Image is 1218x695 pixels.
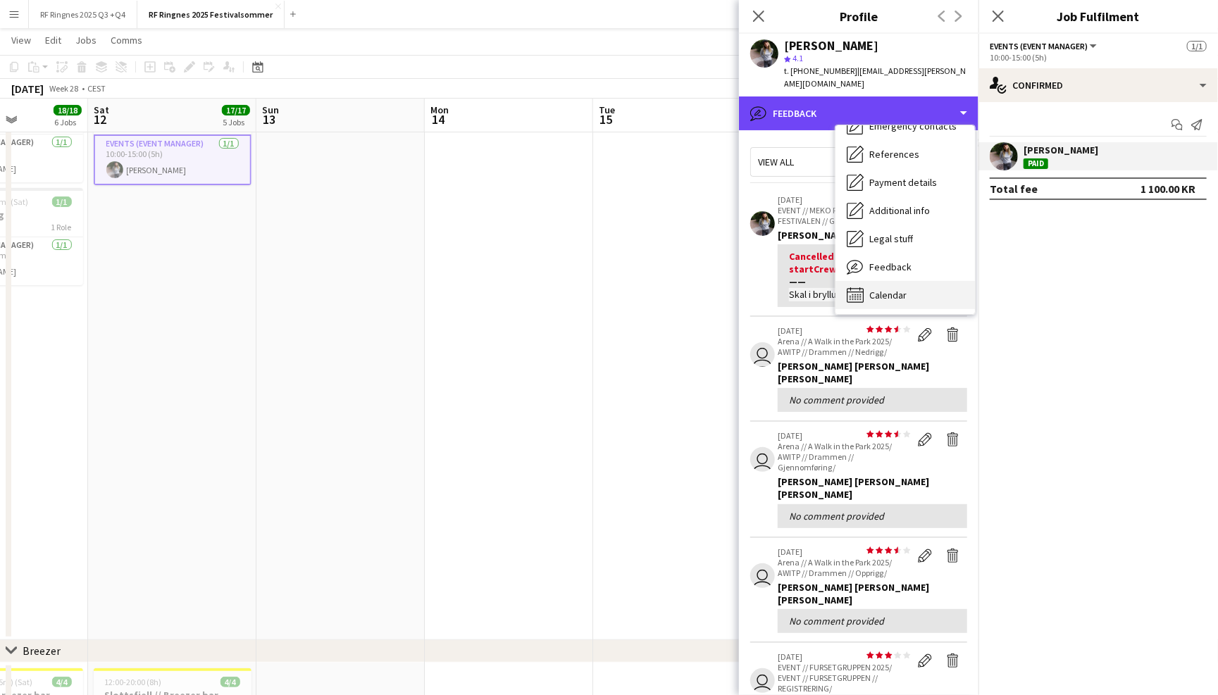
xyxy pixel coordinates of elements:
[778,662,911,694] p: EVENT // FURSETGRUPPEN 2025/ EVENT // FURSETGRUPPEN // REGISTRERING/
[789,615,956,627] div: No comment provided
[778,229,967,242] div: [PERSON_NAME]
[597,111,615,127] span: 15
[92,111,109,127] span: 12
[137,1,285,28] button: RF Ringnes 2025 Festivalsommer
[39,31,67,49] a: Edit
[54,117,81,127] div: 6 Jobs
[220,677,240,687] span: 4/4
[978,7,1218,25] h3: Job Fulfilment
[105,677,162,687] span: 12:00-20:00 (8h)
[978,68,1218,102] div: Confirmed
[784,65,857,76] span: t. [PHONE_NUMBER]
[1141,182,1195,196] div: 1 100.00 KR
[45,34,61,46] span: Edit
[990,52,1207,63] div: 10:00-15:00 (5h)
[784,65,966,89] span: | [EMAIL_ADDRESS][PERSON_NAME][DOMAIN_NAME]
[428,111,449,127] span: 14
[94,104,109,116] span: Sat
[778,336,911,357] p: Arena // A Walk in the Park 2025/ AWITP // Drammen // Nedrigg/
[111,34,142,46] span: Comms
[869,176,937,189] span: Payment details
[793,53,803,63] span: 4.1
[835,225,975,253] div: Legal stuff
[75,34,97,46] span: Jobs
[222,105,250,115] span: 17/17
[869,232,913,245] span: Legal stuff
[11,34,31,46] span: View
[46,83,82,94] span: Week 28
[789,510,956,522] div: No comment provided
[778,651,911,662] p: [DATE]
[430,104,449,116] span: Mon
[758,156,794,168] span: View all
[94,134,251,185] app-card-role: Events (Event Manager)1/110:00-15:00 (5h)[PERSON_NAME]
[784,39,878,52] div: [PERSON_NAME]
[789,250,956,289] div: Cancelled 23d21h33m before start Crew was booked
[835,140,975,168] div: References
[29,1,137,28] button: RF Ringnes 2025 Q3 +Q4
[990,182,1038,196] div: Total fee
[739,96,978,130] div: Feedback
[778,325,911,336] p: [DATE]
[835,253,975,281] div: Feedback
[835,196,975,225] div: Additional info
[54,105,82,115] span: 18/18
[869,261,912,273] span: Feedback
[778,581,967,606] div: [PERSON_NAME] [PERSON_NAME] [PERSON_NAME]
[869,120,957,132] span: Emergency contacts
[835,168,975,196] div: Payment details
[87,83,106,94] div: CEST
[23,644,61,658] div: Breezer
[778,557,911,578] p: Arena // A Walk in the Park 2025/ AWITP // Drammen // Opprigg/
[869,289,907,301] span: Calendar
[51,222,72,232] span: 1 Role
[778,360,967,385] div: [PERSON_NAME] [PERSON_NAME] [PERSON_NAME]
[739,7,978,25] h3: Profile
[778,475,967,501] div: [PERSON_NAME] [PERSON_NAME] [PERSON_NAME]
[869,204,930,217] span: Additional info
[789,394,956,406] div: No comment provided
[778,430,911,441] p: [DATE]
[1187,41,1207,51] span: 1/1
[990,41,1099,51] button: Events (Event Manager)
[778,546,911,557] p: [DATE]
[835,112,975,140] div: Emergency contacts
[94,85,251,185] app-job-card: 10:00-15:00 (5h)1/1Slottsfjell nedrigg1 RoleEvents (Event Manager)1/110:00-15:00 (5h)[PERSON_NAME]
[778,194,967,205] p: [DATE]
[835,281,975,309] div: Calendar
[52,677,72,687] span: 4/4
[11,82,44,96] div: [DATE]
[789,288,956,301] div: Skal i bryllup:(
[778,205,967,226] p: EVENT // MEKO FESTIVALEN/ EVENT // MEKO FESTIVALEN // GJENNOMFØRING/
[869,148,919,161] span: References
[6,31,37,49] a: View
[105,31,148,49] a: Comms
[990,41,1088,51] span: Events (Event Manager)
[70,31,102,49] a: Jobs
[778,441,911,472] p: Arena // A Walk in the Park 2025/ AWITP // Drammen // Gjennomføring/
[52,196,72,207] span: 1/1
[223,117,249,127] div: 5 Jobs
[1024,158,1048,169] div: Paid
[260,111,279,127] span: 13
[262,104,279,116] span: Sun
[1024,144,1098,156] div: [PERSON_NAME]
[599,104,615,116] span: Tue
